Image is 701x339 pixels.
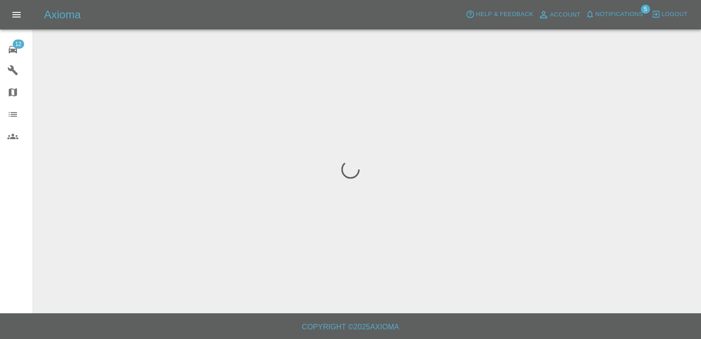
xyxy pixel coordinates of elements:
h5: Axioma [44,7,81,22]
h6: Copyright © 2025 Axioma [7,321,694,333]
span: Account [550,10,581,20]
span: Notifications [595,9,643,20]
a: Account [536,7,583,22]
span: Logout [662,9,688,20]
span: Help & Feedback [476,9,533,20]
button: Open drawer [6,4,28,26]
span: 5 [641,5,650,14]
button: Notifications [583,7,645,22]
button: Logout [649,7,690,22]
span: 12 [12,40,24,49]
button: Help & Feedback [463,7,535,22]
